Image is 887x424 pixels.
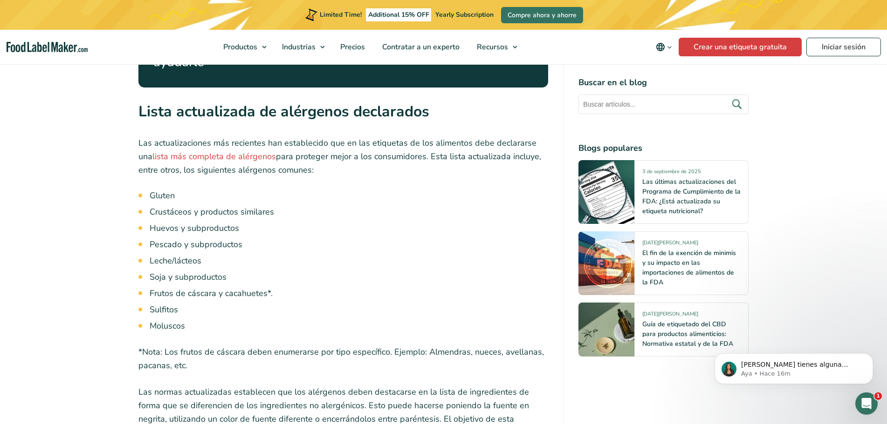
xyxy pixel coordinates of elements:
[150,206,549,218] li: Crustáceos y productos similares
[855,392,878,415] iframe: Intercom live chat
[138,136,549,176] p: Las actualizaciones más recientes han establecido que en las etiquetas de los alimentos debe decl...
[642,249,736,287] a: El fin de la exención de minimis y su impacto en las importaciones de alimentos de la FDA
[150,287,549,300] li: Frutos de cáscara y cacahuetes*.
[150,320,549,332] li: Moluscos
[468,30,522,64] a: Recursos
[374,30,466,64] a: Contratar a un experto
[642,239,698,250] span: [DATE][PERSON_NAME]
[649,38,679,56] button: Change language
[642,320,733,348] a: Guía de etiquetado del CBD para productos alimenticios: Normativa estatal y de la FDA
[642,177,741,215] a: Las últimas actualizaciones del Programa de Cumplimiento de la FDA: ¿Está actualizada su etiqueta...
[578,94,749,114] input: Buscar artículos...
[701,334,887,399] iframe: Intercom notifications mensaje
[379,42,461,52] span: Contratar a un experto
[274,30,330,64] a: Industrias
[337,42,366,52] span: Precios
[642,168,701,179] span: 3 de septiembre de 2025
[578,76,749,89] h4: Buscar en el blog
[874,392,882,400] span: 1
[578,142,749,155] h4: Blogs populares
[220,42,258,52] span: Productos
[150,222,549,235] li: Huevos y subproductos
[150,255,549,267] li: Leche/lácteos
[7,42,88,53] a: Food Label Maker homepage
[366,8,432,21] span: Additional 15% OFF
[279,42,316,52] span: Industrias
[679,38,802,56] a: Crear una etiqueta gratuita
[501,7,583,23] a: Compre ahora y ahorre
[215,30,271,64] a: Productos
[138,345,549,372] p: *Nota: Los frutos de cáscara deben enumerarse por tipo específico. Ejemplo: Almendras, nueces, av...
[150,271,549,283] li: Soja y subproductos
[332,30,371,64] a: Precios
[474,42,509,52] span: Recursos
[138,101,429,121] strong: Lista actualizada de alérgenos declarados
[150,303,549,316] li: Sulfitos
[806,38,881,56] a: Iniciar sesión
[642,310,698,321] span: [DATE][PERSON_NAME]
[150,189,549,202] li: Gluten
[152,151,276,162] a: lista más completa de alérgenos
[320,10,362,19] span: Limited Time!
[150,238,549,251] li: Pescado y subproductos
[435,10,494,19] span: Yearly Subscription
